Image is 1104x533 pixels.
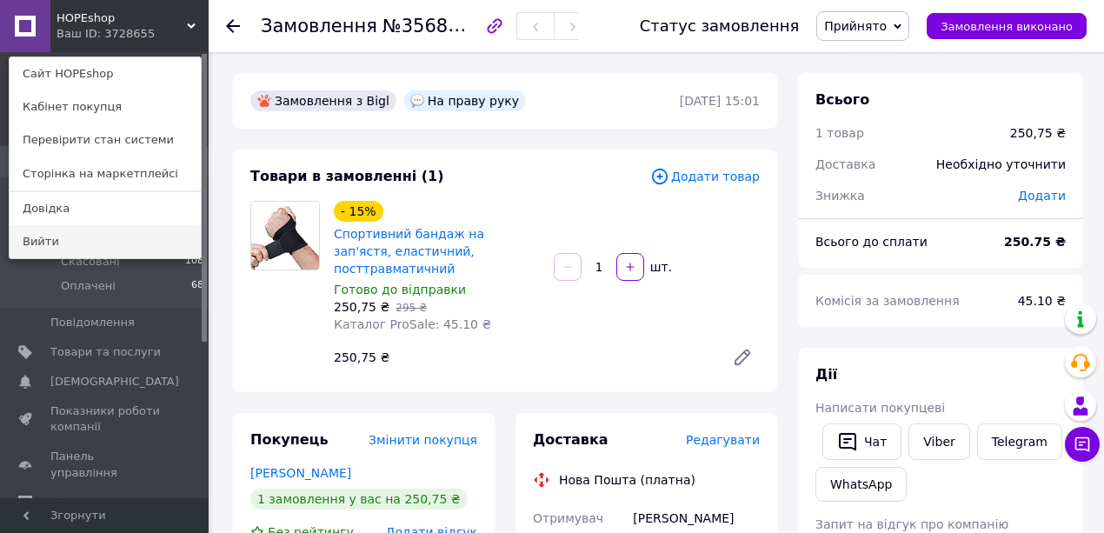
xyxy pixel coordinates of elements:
[403,90,526,111] div: На праву руку
[640,17,800,35] div: Статус замовлення
[10,90,201,123] a: Кабінет покупця
[815,467,907,502] a: WhatsApp
[50,374,179,390] span: [DEMOGRAPHIC_DATA]
[927,13,1087,39] button: Замовлення виконано
[1010,124,1066,142] div: 250,75 ₴
[533,511,603,525] span: Отримувач
[10,225,201,258] a: Вийти
[815,401,945,415] span: Написати покупцеві
[57,26,130,42] div: Ваш ID: 3728655
[822,423,901,460] button: Чат
[680,94,760,108] time: [DATE] 15:01
[10,57,201,90] a: Сайт HOPEshop
[815,517,1008,531] span: Запит на відгук про компанію
[334,201,383,222] div: - 15%
[1018,189,1066,203] span: Додати
[50,449,161,480] span: Панель управління
[1018,294,1066,308] span: 45.10 ₴
[327,345,718,370] div: 250,75 ₴
[815,366,837,383] span: Дії
[50,315,135,330] span: Повідомлення
[555,471,700,489] div: Нова Пошта (платна)
[261,16,377,37] span: Замовлення
[185,254,203,270] span: 108
[50,403,161,435] span: Показники роботи компанії
[10,123,201,157] a: Перевірити стан системи
[815,157,875,171] span: Доставка
[926,145,1076,183] div: Необхідно уточнити
[57,10,187,26] span: HOPEshop
[191,278,203,294] span: 68
[10,192,201,225] a: Довідка
[396,302,427,314] span: 295 ₴
[50,344,161,360] span: Товари та послуги
[815,235,928,249] span: Всього до сплати
[410,94,424,108] img: :speech_balloon:
[686,433,760,447] span: Редагувати
[815,294,960,308] span: Комісія за замовлення
[50,495,96,510] span: Відгуки
[250,90,396,111] div: Замовлення з Bigl
[1004,235,1066,249] b: 250.75 ₴
[250,431,329,448] span: Покупець
[334,317,491,331] span: Каталог ProSale: 45.10 ₴
[61,278,116,294] span: Оплачені
[334,300,389,314] span: 250,75 ₴
[824,19,887,33] span: Прийнято
[334,227,484,276] a: Спортивний бандаж на зап'ястя, еластичний, посттравматичний
[977,423,1062,460] a: Telegram
[10,157,201,190] a: Сторінка на маркетплейсі
[250,168,444,184] span: Товари в замовленні (1)
[226,17,240,35] div: Повернутися назад
[1065,427,1100,462] button: Чат з покупцем
[908,423,969,460] a: Viber
[369,433,477,447] span: Змінити покупця
[725,340,760,375] a: Редагувати
[815,189,865,203] span: Знижка
[61,254,120,270] span: Скасовані
[941,20,1073,33] span: Замовлення виконано
[334,283,466,296] span: Готово до відправки
[250,466,351,480] a: [PERSON_NAME]
[646,258,674,276] div: шт.
[533,431,609,448] span: Доставка
[251,202,319,270] img: Спортивний бандаж на зап'ястя, еластичний, посттравматичний
[815,91,869,108] span: Всього
[650,167,760,186] span: Додати товар
[815,126,864,140] span: 1 товар
[250,489,468,510] div: 1 замовлення у вас на 250,75 ₴
[382,15,506,37] span: №356890381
